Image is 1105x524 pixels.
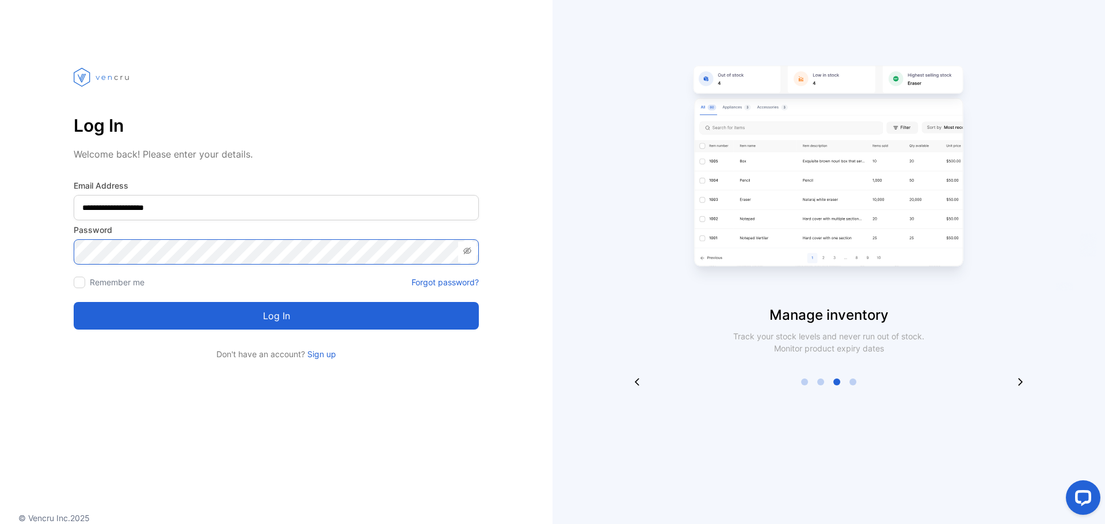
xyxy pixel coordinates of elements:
[74,147,479,161] p: Welcome back! Please enter your details.
[74,224,479,236] label: Password
[74,302,479,330] button: Log in
[74,348,479,360] p: Don't have an account?
[74,112,479,139] p: Log In
[685,46,973,305] img: slider image
[552,305,1105,326] p: Manage inventory
[718,330,939,354] p: Track your stock levels and never run out of stock. Monitor product expiry dates
[305,349,336,359] a: Sign up
[411,276,479,288] a: Forgot password?
[90,277,144,287] label: Remember me
[1057,476,1105,524] iframe: LiveChat chat widget
[74,179,479,192] label: Email Address
[74,46,131,108] img: vencru logo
